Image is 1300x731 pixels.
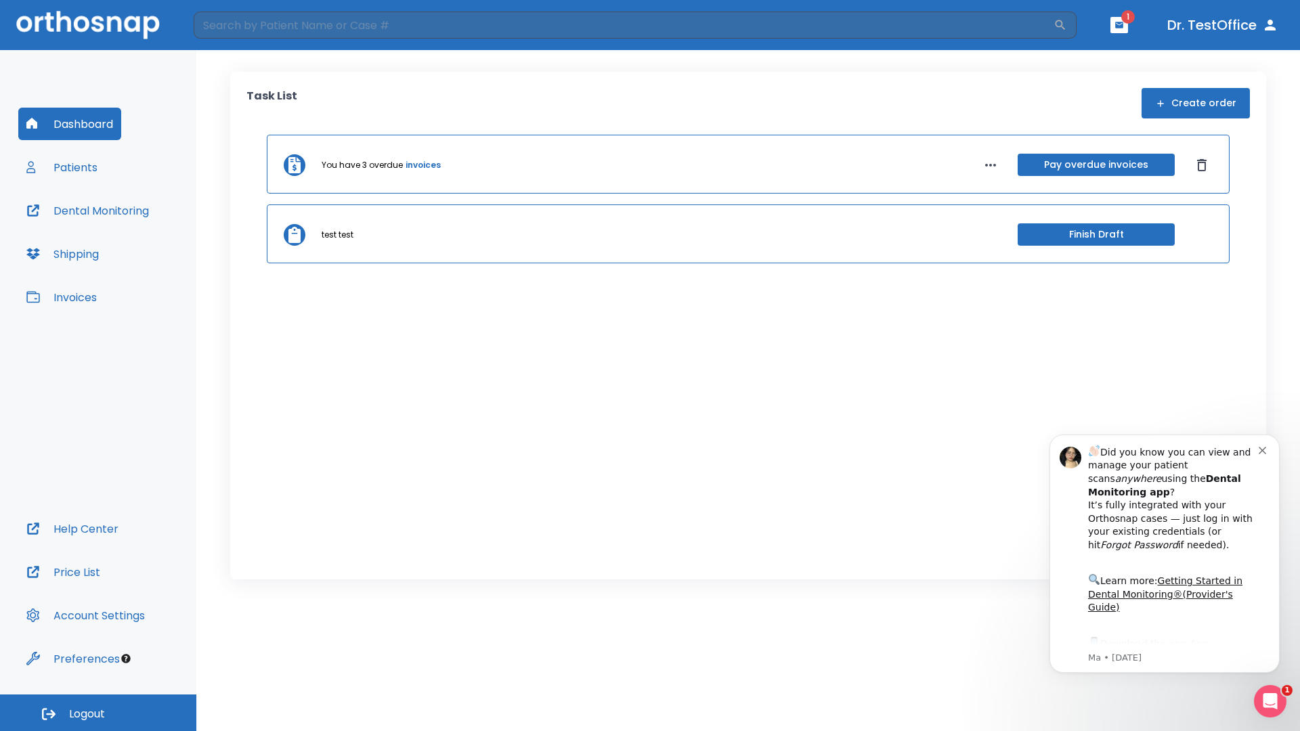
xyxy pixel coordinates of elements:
[1018,223,1175,246] button: Finish Draft
[18,512,127,545] button: Help Center
[18,108,121,140] button: Dashboard
[1254,685,1286,717] iframe: Intercom live chat
[16,11,160,39] img: Orthosnap
[246,88,297,118] p: Task List
[59,221,230,290] div: Download the app: | ​ Let us know if you need help getting started!
[322,229,353,241] p: test test
[18,642,128,675] button: Preferences
[230,29,240,40] button: Dismiss notification
[69,707,105,722] span: Logout
[1282,685,1293,696] span: 1
[1162,13,1284,37] button: Dr. TestOffice
[18,151,106,183] button: Patients
[18,556,108,588] button: Price List
[18,599,153,632] button: Account Settings
[59,238,230,250] p: Message from Ma, sent 1w ago
[1029,414,1300,694] iframe: Intercom notifications message
[59,224,179,248] a: App Store
[1191,154,1213,176] button: Dismiss
[1018,154,1175,176] button: Pay overdue invoices
[18,238,107,270] button: Shipping
[120,652,132,665] div: Tooltip anchor
[194,12,1054,39] input: Search by Patient Name or Case #
[322,159,403,171] p: You have 3 overdue
[18,194,157,227] button: Dental Monitoring
[18,281,105,313] button: Invoices
[1121,10,1135,24] span: 1
[1142,88,1250,118] button: Create order
[406,159,441,171] a: invoices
